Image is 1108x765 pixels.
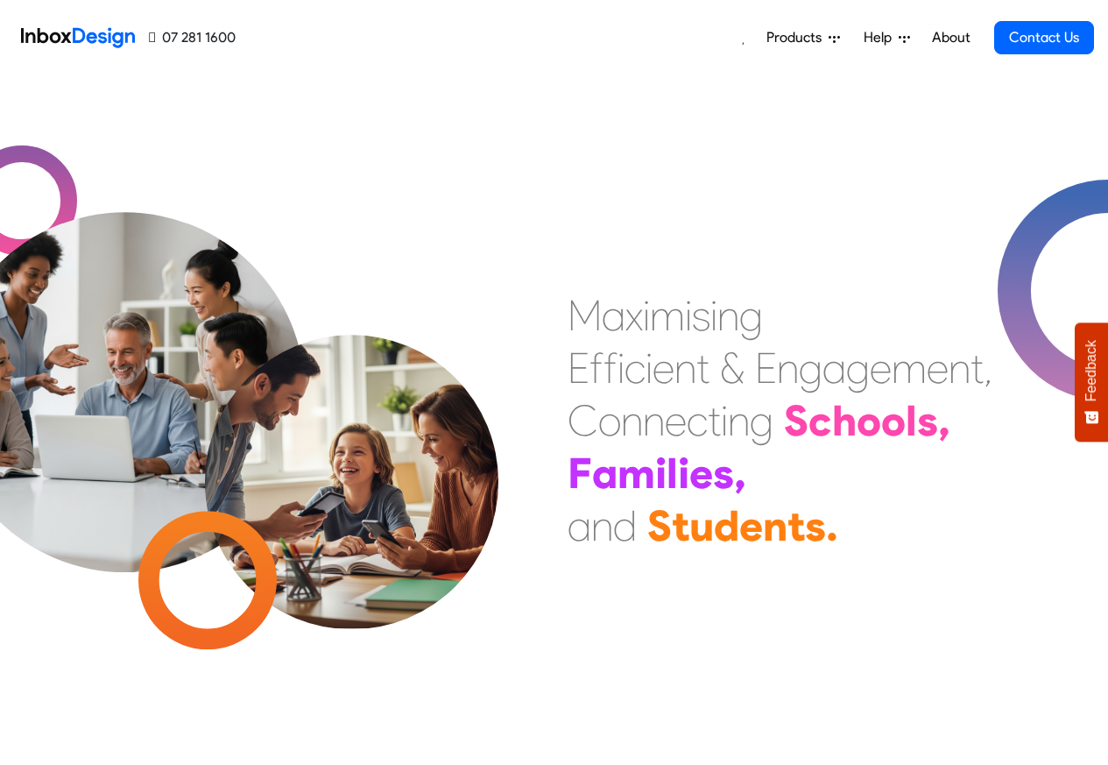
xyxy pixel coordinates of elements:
div: n [777,342,799,394]
div: e [689,447,713,499]
div: l [667,447,678,499]
div: i [643,289,650,342]
span: Products [766,27,829,48]
div: n [949,342,970,394]
div: e [665,394,687,447]
div: s [805,499,826,552]
div: S [647,499,672,552]
div: n [717,289,739,342]
div: d [613,499,637,552]
div: Maximising Efficient & Engagement, Connecting Schools, Families, and Students. [568,289,992,552]
div: n [674,342,696,394]
div: i [710,289,717,342]
div: t [696,342,709,394]
div: E [568,342,589,394]
div: i [618,342,625,394]
div: t [787,499,805,552]
div: M [568,289,602,342]
span: Help [864,27,899,48]
div: u [689,499,714,552]
div: n [763,499,787,552]
div: n [643,394,665,447]
a: Products [759,20,847,55]
div: m [618,447,655,499]
div: s [713,447,734,499]
div: a [822,342,846,394]
div: x [625,289,643,342]
div: , [984,342,992,394]
div: g [739,289,763,342]
div: S [784,394,808,447]
div: i [655,447,667,499]
div: n [621,394,643,447]
div: c [687,394,708,447]
div: e [927,342,949,394]
div: e [653,342,674,394]
div: o [857,394,881,447]
div: . [826,499,838,552]
div: m [650,289,685,342]
div: f [589,342,603,394]
div: a [592,447,618,499]
div: n [728,394,750,447]
div: g [750,394,773,447]
div: g [799,342,822,394]
div: s [917,394,938,447]
span: Feedback [1083,340,1099,401]
a: Help [857,20,917,55]
div: e [870,342,892,394]
div: t [708,394,721,447]
a: Contact Us [994,21,1094,54]
div: m [892,342,927,394]
div: s [692,289,710,342]
div: , [938,394,950,447]
div: c [808,394,832,447]
div: n [591,499,613,552]
img: parents_with_child.png [168,262,535,629]
div: F [568,447,592,499]
div: o [598,394,621,447]
div: i [646,342,653,394]
div: l [906,394,917,447]
div: e [739,499,763,552]
div: t [970,342,984,394]
div: i [685,289,692,342]
div: i [721,394,728,447]
div: & [720,342,745,394]
div: , [734,447,746,499]
div: i [678,447,689,499]
div: C [568,394,598,447]
div: d [714,499,739,552]
div: g [846,342,870,394]
div: c [625,342,646,394]
div: f [603,342,618,394]
div: t [672,499,689,552]
div: o [881,394,906,447]
div: E [755,342,777,394]
a: 07 281 1600 [149,27,236,48]
div: a [602,289,625,342]
a: About [927,20,975,55]
div: a [568,499,591,552]
div: h [832,394,857,447]
button: Feedback - Show survey [1075,322,1108,442]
